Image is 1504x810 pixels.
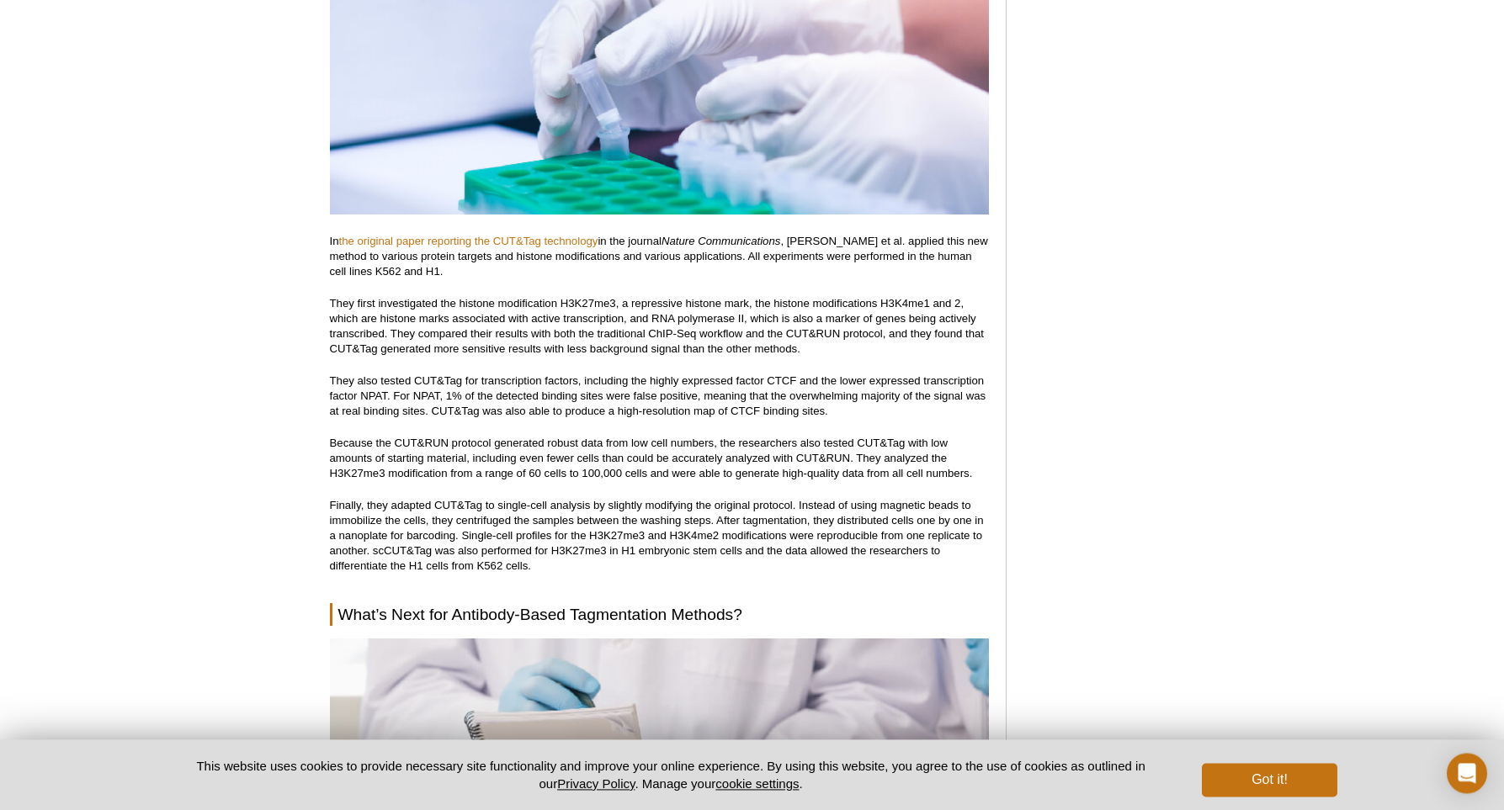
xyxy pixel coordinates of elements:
[330,296,989,357] p: They first investigated the histone modification H3K27me3, a repressive histone mark, the histone...
[715,776,799,791] button: cookie settings
[330,373,989,419] p: They also tested CUT&Tag for transcription factors, including the highly expressed factor CTCF an...
[330,234,989,279] p: In in the journal , [PERSON_NAME] et al. applied this new method to various protein targets and h...
[167,757,1175,792] p: This website uses cookies to provide necessary site functionality and improve your online experie...
[1447,753,1487,793] div: Open Intercom Messenger
[1202,763,1337,797] button: Got it!
[330,436,989,481] p: Because the CUT&RUN protocol generated robust data from low cell numbers, the researchers also te...
[339,235,598,247] a: the original paper reporting the CUT&Tag technology
[557,776,635,791] a: Privacy Policy
[662,235,780,247] em: Nature Communications
[330,603,989,626] h2: What’s Next for Antibody-Based Tagmentation Methods?
[330,498,989,574] p: Finally, they adapted CUT&Tag to single-cell analysis by slightly modifying the original protocol...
